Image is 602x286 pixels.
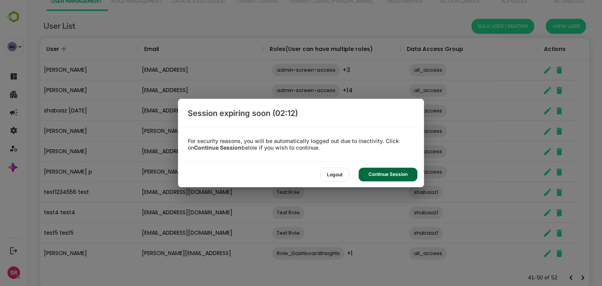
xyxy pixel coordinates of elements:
[382,106,419,115] span: all_access
[13,162,111,182] div: [PERSON_NAME] p
[13,203,111,223] div: test4 test4
[13,141,111,162] div: [PERSON_NAME]
[111,121,236,141] div: [PERSON_NAME][EMAIL_ADDRESS]
[319,249,325,258] span: +1
[382,167,419,176] span: all_access
[517,38,538,60] div: Actions
[382,208,415,217] span: shabaaz1
[382,249,419,258] span: all_access
[379,38,436,60] div: Data Access Group
[194,144,241,151] b: Continue Session
[500,274,530,282] p: 41-50 of 52
[32,45,41,54] button: Sort
[382,86,419,95] span: all_access
[111,80,236,101] div: [EMAIL_ADDRESS]
[13,60,111,80] div: [PERSON_NAME]
[245,65,313,74] span: admin-screen-access
[111,223,236,243] div: [EMAIL_ADDRESS][DOMAIN_NAME]
[245,188,277,197] span: Test Role
[13,223,111,243] div: test5 test5
[13,80,111,101] div: [PERSON_NAME]
[315,65,323,74] span: +3
[549,272,561,284] button: Next page
[519,19,558,34] button: +New User
[178,99,424,127] div: Session expiring soon (02:12)
[444,19,507,34] button: Bulk User Creation
[13,101,111,121] div: shabaaz [DATE]
[315,86,325,95] span: +14
[19,38,32,60] div: User
[245,167,319,176] span: users_role management
[320,168,349,181] div: Logout
[13,243,111,264] div: [PERSON_NAME]
[245,249,317,258] span: Role_DashboardInsights
[382,228,415,237] span: shabaaz1
[319,106,327,115] span: +2
[538,272,549,284] button: Previous page
[382,127,419,136] span: all_access
[245,208,277,217] span: Test Role
[13,182,111,203] div: test1234556 test
[132,45,141,54] button: Sort
[382,65,419,74] span: all_access
[242,38,345,60] div: Roles(User can have multiple roles)
[359,168,417,181] div: Continue Session
[16,20,48,33] h6: User List
[111,60,236,80] div: [EMAIL_ADDRESS]
[382,147,419,156] span: all_access
[111,182,236,203] div: [EMAIL_ADDRESS][DOMAIN_NAME]
[245,106,317,115] span: Role_DashboardInsights
[117,38,132,60] div: Email
[178,138,424,151] div: For security reasons, you will be automatically logged out due to inactivity. Click on below if y...
[111,203,236,223] div: [EMAIL_ADDRESS][DOMAIN_NAME]
[13,121,111,141] div: [PERSON_NAME]
[382,188,415,197] span: shabaaz1
[321,167,330,176] span: +13
[111,162,236,182] div: [PERSON_NAME][EMAIL_ADDRESS]
[111,101,236,121] div: [EMAIL_ADDRESS]
[111,141,236,162] div: [EMAIL_ADDRESS][DOMAIN_NAME]
[245,228,277,237] span: Test Role
[245,86,313,95] span: admin-screen-access
[245,147,271,156] span: testing
[111,243,236,264] div: [PERSON_NAME][EMAIL_ADDRESS]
